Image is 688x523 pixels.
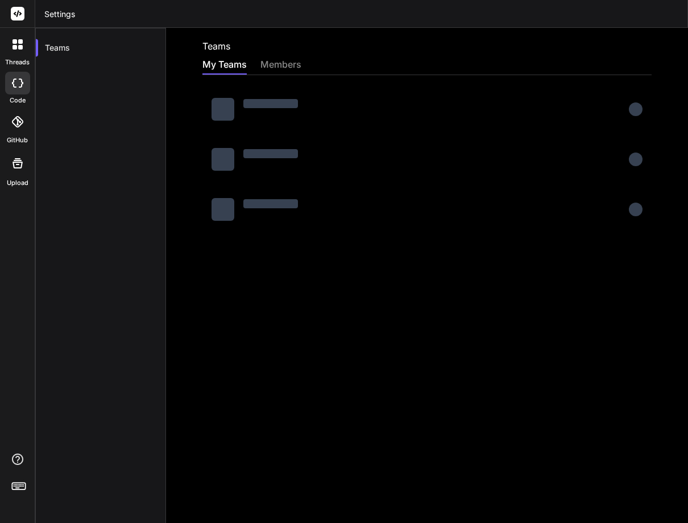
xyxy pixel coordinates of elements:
label: code [10,96,26,105]
label: GitHub [7,135,28,145]
h2: Teams [202,39,230,53]
label: threads [5,57,30,67]
label: Upload [7,178,28,188]
div: Teams [36,35,165,60]
div: members [260,57,301,73]
div: My Teams [202,57,247,73]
